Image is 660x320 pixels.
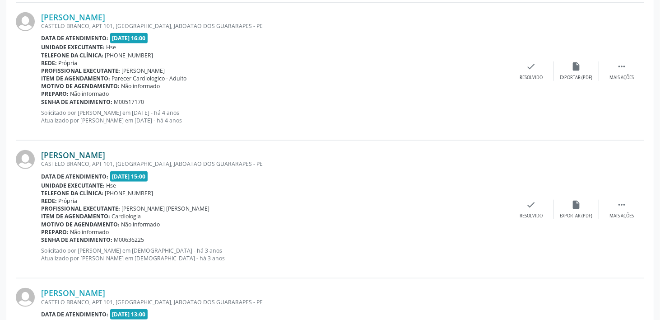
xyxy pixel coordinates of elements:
[107,182,116,189] span: Hse
[41,109,509,124] p: Solicitado por [PERSON_NAME] em [DATE] - há 4 anos Atualizado por [PERSON_NAME] em [DATE] - há 4 ...
[41,98,112,106] b: Senha de atendimento:
[41,212,110,220] b: Item de agendamento:
[41,311,108,318] b: Data de atendimento:
[609,75,634,81] div: Mais ações
[41,150,105,160] a: [PERSON_NAME]
[41,205,120,212] b: Profissional executante:
[41,43,105,51] b: Unidade executante:
[41,236,112,244] b: Senha de atendimento:
[122,67,165,75] span: [PERSON_NAME]
[122,205,210,212] span: [PERSON_NAME] [PERSON_NAME]
[520,213,543,219] div: Resolvido
[41,228,69,236] b: Preparo:
[41,189,103,197] b: Telefone da clínica:
[110,309,148,320] span: [DATE] 13:00
[572,61,581,71] i: insert_drive_file
[617,61,627,71] i: 
[41,75,110,82] b: Item de agendamento:
[41,221,120,228] b: Motivo de agendamento:
[41,59,57,67] b: Rede:
[59,59,78,67] span: Própria
[560,213,593,219] div: Exportar (PDF)
[121,82,160,90] span: Não informado
[107,43,116,51] span: Hse
[41,52,103,59] b: Telefone da clínica:
[16,12,35,31] img: img
[520,75,543,81] div: Resolvido
[105,52,153,59] span: [PHONE_NUMBER]
[41,34,108,42] b: Data de atendimento:
[560,75,593,81] div: Exportar (PDF)
[41,197,57,205] b: Rede:
[41,298,509,306] div: CASTELO BRANCO, APT 101, [GEOGRAPHIC_DATA], JABOATAO DOS GUARARAPES - PE
[121,221,160,228] span: Não informado
[59,197,78,205] span: Própria
[41,82,120,90] b: Motivo de agendamento:
[526,200,536,210] i: check
[41,90,69,98] b: Preparo:
[41,67,120,75] b: Profissional executante:
[110,33,148,43] span: [DATE] 16:00
[572,200,581,210] i: insert_drive_file
[114,236,144,244] span: M00636225
[112,75,187,82] span: Parecer Cardiologico - Adulto
[617,200,627,210] i: 
[41,247,509,262] p: Solicitado por [PERSON_NAME] em [DEMOGRAPHIC_DATA] - há 3 anos Atualizado por [PERSON_NAME] em [D...
[609,213,634,219] div: Mais ações
[70,228,109,236] span: Não informado
[526,61,536,71] i: check
[41,182,105,189] b: Unidade executante:
[16,288,35,307] img: img
[41,22,509,30] div: CASTELO BRANCO, APT 101, [GEOGRAPHIC_DATA], JABOATAO DOS GUARARAPES - PE
[70,90,109,98] span: Não informado
[114,98,144,106] span: M00517170
[110,171,148,182] span: [DATE] 15:00
[41,288,105,298] a: [PERSON_NAME]
[16,150,35,169] img: img
[112,212,141,220] span: Cardiologia
[41,173,108,180] b: Data de atendimento:
[105,189,153,197] span: [PHONE_NUMBER]
[41,12,105,22] a: [PERSON_NAME]
[41,160,509,168] div: CASTELO BRANCO, APT 101, [GEOGRAPHIC_DATA], JABOATAO DOS GUARARAPES - PE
